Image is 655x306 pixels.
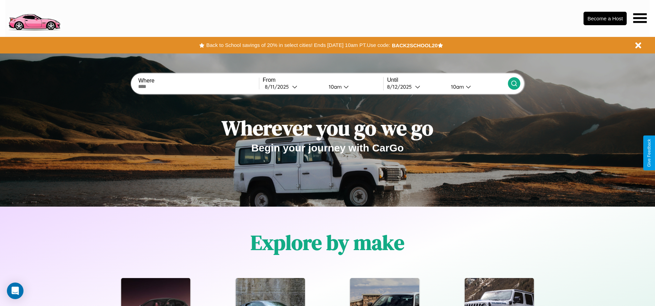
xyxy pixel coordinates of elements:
[265,83,292,90] div: 8 / 11 / 2025
[447,83,466,90] div: 10am
[263,77,383,83] label: From
[325,83,344,90] div: 10am
[138,78,259,84] label: Where
[387,77,508,83] label: Until
[251,228,404,257] h1: Explore by make
[445,83,508,90] button: 10am
[7,283,23,299] div: Open Intercom Messenger
[5,3,63,32] img: logo
[392,42,438,48] b: BACK2SCHOOL20
[647,139,652,167] div: Give Feedback
[584,12,627,25] button: Become a Host
[323,83,384,90] button: 10am
[387,83,415,90] div: 8 / 12 / 2025
[263,83,323,90] button: 8/11/2025
[204,40,392,50] button: Back to School savings of 20% in select cities! Ends [DATE] 10am PT.Use code:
